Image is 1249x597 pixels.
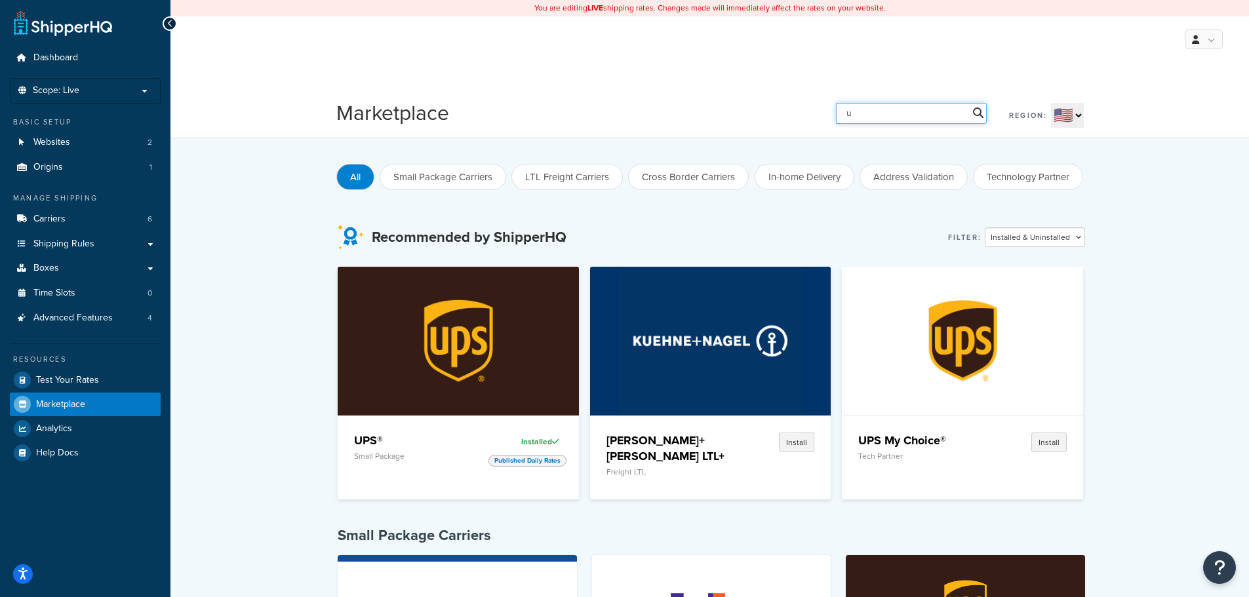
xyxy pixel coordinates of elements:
[33,263,59,274] span: Boxes
[10,306,161,330] a: Advanced Features4
[628,164,749,190] button: Cross Border Carriers
[606,467,731,476] p: Freight LTL
[36,375,99,386] span: Test Your Rates
[336,98,449,128] h1: Marketplace
[36,399,85,410] span: Marketplace
[858,433,983,448] h4: UPS My Choice®
[973,164,1083,190] button: Technology Partner
[10,256,161,280] a: Boxes
[488,433,563,451] div: Installed
[860,164,968,190] button: Address Validation
[10,354,161,365] div: Resources
[10,232,161,256] a: Shipping Rules
[10,155,161,180] a: Origins1
[338,526,1085,545] h4: Small Package Carriers
[33,85,79,96] span: Scope: Live
[354,452,479,461] p: Small Package
[870,267,1056,415] img: UPS My Choice®
[10,155,161,180] li: Origins
[33,52,78,64] span: Dashboard
[354,433,479,448] h4: UPS®
[1009,106,1047,125] label: Region:
[148,288,152,299] span: 0
[779,433,814,452] button: Install
[33,162,63,173] span: Origins
[10,417,161,440] a: Analytics
[842,267,1083,499] a: UPS My Choice®UPS My Choice®Tech PartnerInstall
[148,313,152,324] span: 4
[372,229,566,245] h3: Recommended by ShipperHQ
[755,164,854,190] button: In-home Delivery
[10,281,161,305] li: Time Slots
[33,214,66,225] span: Carriers
[1031,433,1067,452] button: Install
[10,306,161,330] li: Advanced Features
[10,207,161,231] a: Carriers6
[10,368,161,392] a: Test Your Rates
[10,193,161,204] div: Manage Shipping
[10,130,161,155] a: Websites2
[10,393,161,416] a: Marketplace
[587,2,603,14] b: LIVE
[511,164,623,190] button: LTL Freight Carriers
[10,441,161,465] a: Help Docs
[1203,551,1236,584] button: Open Resource Center
[33,288,75,299] span: Time Slots
[10,281,161,305] a: Time Slots0
[836,103,987,124] input: Search
[36,423,72,434] span: Analytics
[10,46,161,70] a: Dashboard
[10,117,161,128] div: Basic Setup
[858,452,983,461] p: Tech Partner
[948,228,981,246] label: Filter:
[148,137,152,148] span: 2
[10,130,161,155] li: Websites
[33,313,113,324] span: Advanced Features
[148,214,152,225] span: 6
[338,267,579,499] a: UPS®UPS®Small PackageInstalledPublished Daily Rates
[36,448,79,459] span: Help Docs
[33,137,70,148] span: Websites
[488,455,566,467] span: Published Daily Rates
[590,267,831,499] a: Kuehne+Nagel LTL+[PERSON_NAME]+[PERSON_NAME] LTL+Freight LTLInstall
[149,162,152,173] span: 1
[380,164,506,190] button: Small Package Carriers
[618,267,803,415] img: Kuehne+Nagel LTL+
[33,239,94,250] span: Shipping Rules
[366,267,551,415] img: UPS®
[10,207,161,231] li: Carriers
[606,433,731,464] h4: [PERSON_NAME]+[PERSON_NAME] LTL+
[336,164,374,190] button: All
